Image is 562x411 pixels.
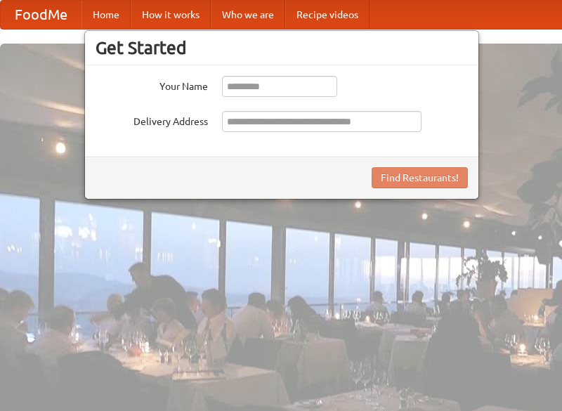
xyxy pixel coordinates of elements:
h3: Get Started [96,37,468,58]
label: Delivery Address [96,111,208,129]
a: Who we are [211,1,285,29]
a: FoodMe [1,1,81,29]
a: Home [81,1,131,29]
a: How it works [131,1,211,29]
button: Find Restaurants! [372,167,468,188]
label: Your Name [96,76,208,93]
a: Recipe videos [285,1,370,29]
